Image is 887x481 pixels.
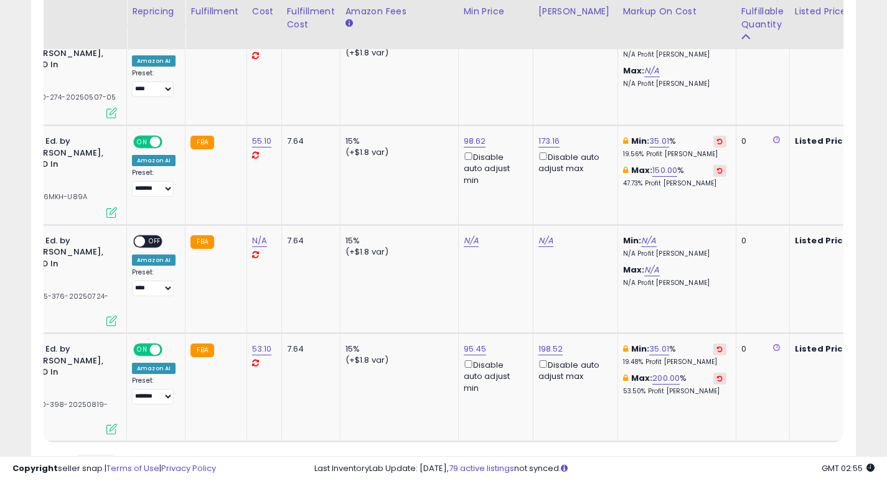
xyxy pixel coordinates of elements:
small: Amazon Fees. [345,18,353,29]
div: Fulfillment [190,5,241,18]
b: Min: [631,135,650,147]
div: Disable auto adjust max [538,358,608,382]
a: 35.01 [649,135,669,147]
div: Preset: [132,69,176,97]
div: Min Price [464,5,528,18]
span: OFF [161,137,181,147]
small: FBA [190,235,214,249]
a: 35.01 [649,343,669,355]
span: OFF [161,345,181,355]
div: Disable auto adjust max [538,150,608,174]
div: Cost [252,5,276,18]
b: Max: [623,264,645,276]
a: N/A [644,65,659,77]
div: % [623,165,726,188]
div: Preset: [132,169,176,197]
a: 173.16 [538,135,560,147]
div: 15% [345,235,449,246]
a: N/A [641,235,656,247]
div: % [623,373,726,396]
p: 19.56% Profit [PERSON_NAME] [623,150,726,159]
div: 0 [741,343,780,355]
div: % [623,136,726,159]
b: Listed Price: [795,235,852,246]
div: Fulfillment Cost [287,5,335,31]
div: [PERSON_NAME] [538,5,612,18]
div: Disable auto adjust min [464,358,523,394]
b: Max: [631,164,653,176]
a: N/A [464,235,479,247]
div: 15% [345,136,449,147]
strong: Copyright [12,462,58,474]
div: Amazon AI [132,255,176,266]
a: N/A [252,235,267,247]
div: Preset: [132,376,176,404]
p: 47.73% Profit [PERSON_NAME] [623,179,726,188]
div: Preset: [132,268,176,296]
a: 53.10 [252,343,272,355]
a: N/A [644,264,659,276]
div: (+$1.8 var) [345,355,449,366]
div: Amazon AI [132,55,176,67]
div: 7.64 [287,235,331,246]
div: 7.64 [287,136,331,147]
span: ON [134,137,150,147]
a: 150.00 [652,164,677,177]
div: Disable auto adjust min [464,150,523,186]
span: | SKU: 5510-274-20250507-05 [3,92,116,102]
a: 198.52 [538,343,563,355]
div: Repricing [132,5,180,18]
p: 53.50% Profit [PERSON_NAME] [623,387,726,396]
a: 79 active listings [449,462,514,474]
div: Fulfillable Quantity [741,5,784,31]
div: (+$1.8 var) [345,246,449,258]
p: N/A Profit [PERSON_NAME] [623,50,726,59]
a: 55.10 [252,135,272,147]
div: (+$1.8 var) [345,147,449,158]
small: FBA [190,136,214,149]
div: (+$1.8 var) [345,47,449,58]
div: Amazon AI [132,155,176,166]
div: % [623,343,726,367]
div: Markup on Cost [623,5,731,18]
div: seller snap | | [12,463,216,475]
div: 0 [741,235,780,246]
a: Privacy Policy [161,462,216,474]
b: Listed Price: [795,343,852,355]
div: 0 [741,136,780,147]
a: 200.00 [652,372,680,385]
small: FBA [190,343,214,357]
p: 19.48% Profit [PERSON_NAME] [623,358,726,367]
span: OFF [145,236,165,246]
a: Terms of Use [106,462,159,474]
div: Amazon AI [132,363,176,374]
a: 95.45 [464,343,487,355]
span: ON [134,345,150,355]
a: N/A [538,235,553,247]
b: Min: [631,343,650,355]
p: N/A Profit [PERSON_NAME] [623,80,726,88]
a: 98.62 [464,135,486,147]
div: Amazon Fees [345,5,453,18]
div: Last InventoryLab Update: [DATE], not synced. [314,463,875,475]
div: 15% [345,343,449,355]
b: Max: [623,65,645,77]
b: Listed Price: [795,135,852,147]
span: 2025-09-18 02:55 GMT [822,462,875,474]
div: 7.64 [287,343,331,355]
p: N/A Profit [PERSON_NAME] [623,279,726,287]
span: | SKU: RH-6MKH-U89A [3,192,87,202]
b: Min: [623,235,642,246]
p: N/A Profit [PERSON_NAME] [623,250,726,258]
b: Max: [631,372,653,384]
